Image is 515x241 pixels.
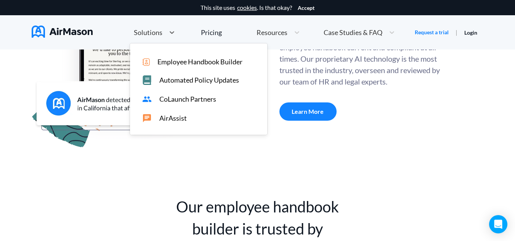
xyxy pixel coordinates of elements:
[159,76,239,84] span: Automated Policy Updates
[159,95,216,103] span: CoLaunch Partners
[324,29,382,36] span: Case Studies & FAQ
[201,29,222,36] div: Pricing
[142,58,150,66] img: icon
[279,102,337,121] a: Learn More
[489,215,507,233] div: Open Intercom Messenger
[298,5,314,11] button: Accept cookies
[415,29,449,36] a: Request a trial
[201,26,222,39] a: Pricing
[279,30,441,87] div: AirMason’s Automated Policy Updates keep your employee handbook current and compliant at all time...
[237,4,257,11] a: cookies
[32,26,93,38] img: AirMason Logo
[257,29,287,36] span: Resources
[157,58,242,66] span: Employee Handbook Builder
[134,29,162,36] span: Solutions
[456,29,457,36] span: |
[464,29,477,36] a: Login
[159,114,187,122] span: AirAssist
